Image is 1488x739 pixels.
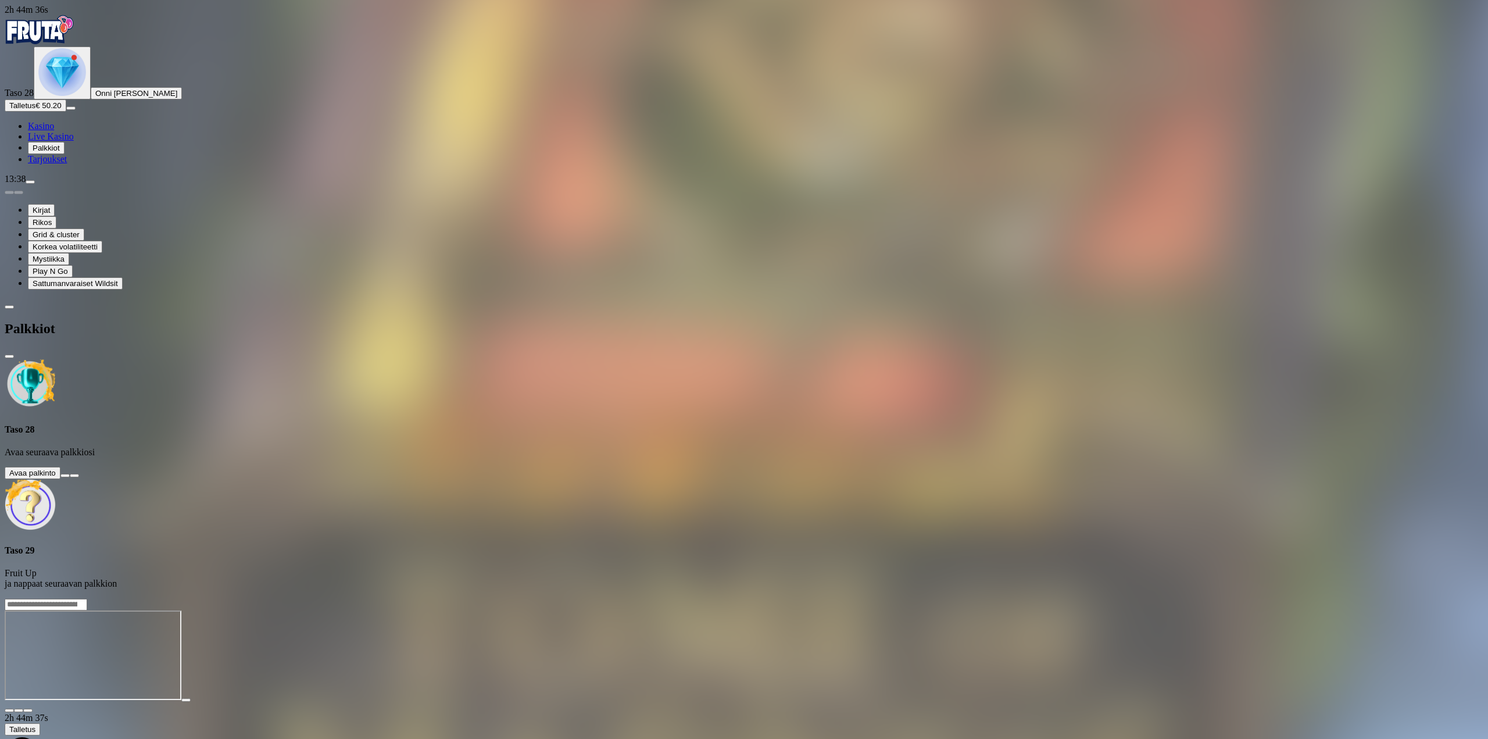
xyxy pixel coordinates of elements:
span: Taso 28 [5,88,34,98]
span: Palkkiot [33,144,60,152]
span: Onni [PERSON_NAME] [95,89,177,98]
span: user session time [5,713,48,723]
button: info [70,474,79,477]
nav: Main menu [5,121,1483,165]
h4: Taso 28 [5,424,1483,435]
button: Rikos [28,216,56,229]
button: Kirjat [28,204,55,216]
button: Korkea volatiliteetti [28,241,102,253]
span: Talletus [9,101,35,110]
span: Kirjat [33,206,50,215]
span: Mystiikka [33,255,65,263]
button: close [5,355,14,358]
button: level unlocked [34,47,91,99]
a: Live Kasino [28,131,74,141]
span: Play N Go [33,267,68,276]
button: fullscreen icon [23,709,33,712]
iframe: Tome of Madness [5,611,181,700]
button: Avaa palkinto [5,467,60,479]
img: Fruta [5,15,74,44]
button: prev slide [5,191,14,194]
span: € 50.20 [35,101,61,110]
nav: Primary [5,15,1483,165]
span: Sattumanvaraiset Wildsit [33,279,118,288]
span: 13:38 [5,174,26,184]
span: user session time [5,5,48,15]
a: Fruta [5,36,74,46]
span: Talletus [9,725,35,734]
button: play icon [181,698,191,702]
button: Palkkiot [28,142,65,154]
h2: Palkkiot [5,321,1483,337]
button: next slide [14,191,23,194]
p: Fruit Up ja nappaat seuraavan palkkion [5,568,1483,589]
button: menu [66,106,76,110]
img: Unclaimed level icon [5,359,56,410]
p: Avaa seuraava palkkiosi [5,447,1483,458]
button: Grid & cluster [28,229,84,241]
button: Play N Go [28,265,73,277]
button: chevron-left icon [5,305,14,309]
span: Grid & cluster [33,230,80,239]
a: Tarjoukset [28,154,67,164]
button: Mystiikka [28,253,69,265]
button: menu [26,180,35,184]
button: close icon [5,709,14,712]
h4: Taso 29 [5,545,1483,556]
span: Rikos [33,218,52,227]
img: Unlock reward icon [5,479,56,530]
button: chevron-down icon [14,709,23,712]
button: Onni [PERSON_NAME] [91,87,182,99]
span: Korkea volatiliteetti [33,242,98,251]
input: Search [5,599,87,611]
button: Talletus [5,723,40,736]
img: level unlocked [38,48,86,96]
button: Talletusplus icon€ 50.20 [5,99,66,112]
span: Avaa palkinto [9,469,56,477]
button: Sattumanvaraiset Wildsit [28,277,123,290]
a: Kasino [28,121,54,131]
